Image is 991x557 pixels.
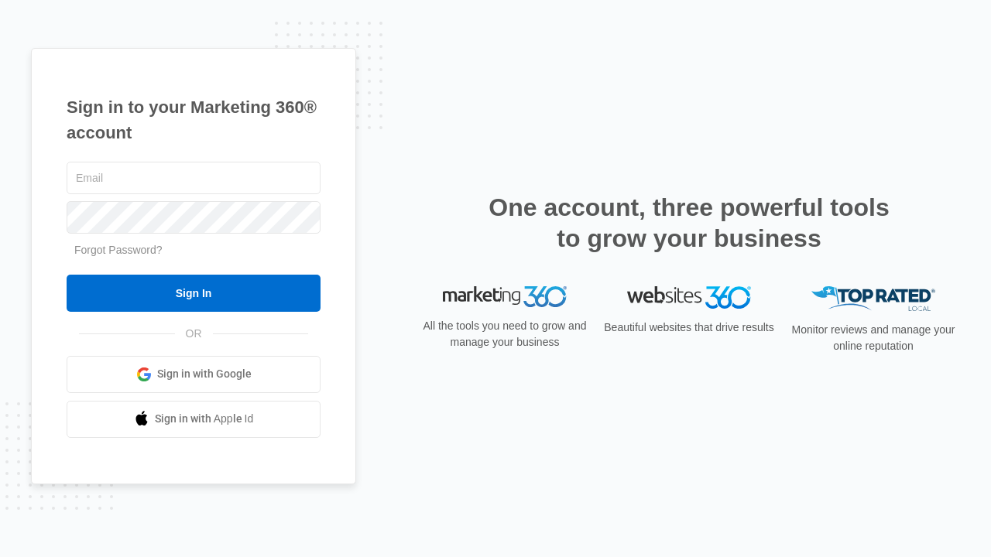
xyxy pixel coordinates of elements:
[484,192,894,254] h2: One account, three powerful tools to grow your business
[175,326,213,342] span: OR
[67,94,321,145] h1: Sign in to your Marketing 360® account
[627,286,751,309] img: Websites 360
[67,356,321,393] a: Sign in with Google
[443,286,567,308] img: Marketing 360
[67,275,321,312] input: Sign In
[155,411,254,427] span: Sign in with Apple Id
[74,244,163,256] a: Forgot Password?
[787,322,960,354] p: Monitor reviews and manage your online reputation
[418,318,592,350] p: All the tools you need to grow and manage your business
[157,366,252,382] span: Sign in with Google
[67,162,321,194] input: Email
[811,286,935,312] img: Top Rated Local
[602,320,776,336] p: Beautiful websites that drive results
[67,401,321,438] a: Sign in with Apple Id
